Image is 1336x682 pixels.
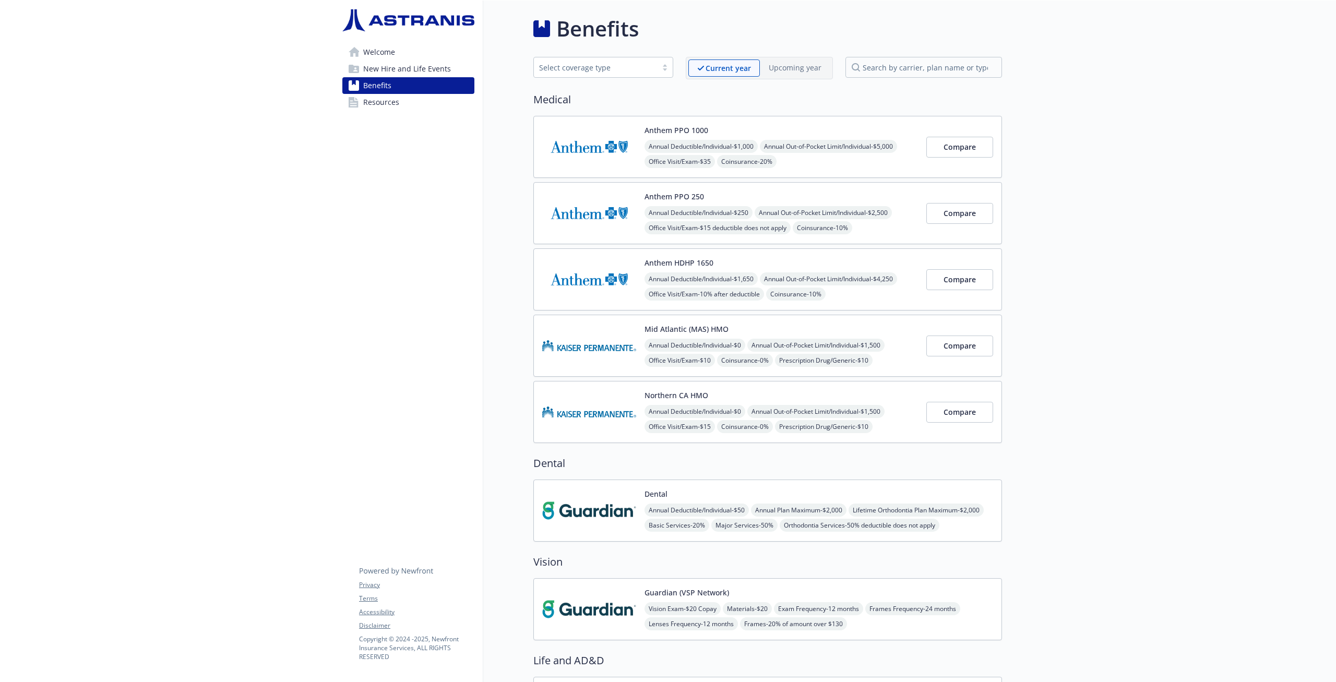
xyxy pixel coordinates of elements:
span: Vision Exam - $20 Copay [645,602,721,615]
button: Anthem PPO 1000 [645,125,708,136]
span: Office Visit/Exam - 10% after deductible [645,288,764,301]
span: Compare [944,341,976,351]
span: Annual Deductible/Individual - $250 [645,206,753,219]
a: Benefits [342,77,474,94]
span: Coinsurance - 20% [717,155,777,168]
button: Dental [645,488,667,499]
span: Annual Out-of-Pocket Limit/Individual - $4,250 [760,272,897,285]
span: Major Services - 50% [711,519,778,532]
a: Disclaimer [359,621,474,630]
span: Frames - 20% of amount over $130 [740,617,847,630]
span: Exam Frequency - 12 months [774,602,863,615]
span: Compare [944,208,976,218]
span: Annual Out-of-Pocket Limit/Individual - $1,500 [747,339,885,352]
span: Coinsurance - 10% [793,221,852,234]
span: Basic Services - 20% [645,519,709,532]
button: Compare [926,402,993,423]
a: Welcome [342,44,474,61]
a: Terms [359,594,474,603]
h2: Vision [533,554,1002,570]
span: Prescription Drug/Generic - $10 [775,420,873,433]
span: Office Visit/Exam - $15 deductible does not apply [645,221,791,234]
p: Upcoming year [769,62,821,73]
button: Anthem HDHP 1650 [645,257,713,268]
span: Coinsurance - 0% [717,420,773,433]
a: Accessibility [359,607,474,617]
button: Compare [926,269,993,290]
span: Coinsurance - 10% [766,288,826,301]
button: Compare [926,336,993,356]
span: Annual Deductible/Individual - $0 [645,405,745,418]
h1: Benefits [556,13,639,44]
span: New Hire and Life Events [363,61,451,77]
span: Compare [944,407,976,417]
span: Welcome [363,44,395,61]
span: Lifetime Orthodontia Plan Maximum - $2,000 [849,504,984,517]
button: Compare [926,203,993,224]
span: Office Visit/Exam - $35 [645,155,715,168]
span: Materials - $20 [723,602,772,615]
p: Current year [706,63,751,74]
p: Copyright © 2024 - 2025 , Newfront Insurance Services, ALL RIGHTS RESERVED [359,635,474,661]
a: Resources [342,94,474,111]
span: Compare [944,142,976,152]
span: Annual Deductible/Individual - $50 [645,504,749,517]
img: Kaiser Permanente Insurance Company carrier logo [542,390,636,434]
img: Anthem Blue Cross carrier logo [542,125,636,169]
input: search by carrier, plan name or type [845,57,1002,78]
h2: Life and AD&D [533,653,1002,668]
button: Anthem PPO 250 [645,191,704,202]
span: Coinsurance - 0% [717,354,773,367]
span: Annual Plan Maximum - $2,000 [751,504,846,517]
div: Select coverage type [539,62,652,73]
h2: Dental [533,456,1002,471]
span: Compare [944,274,976,284]
h2: Medical [533,92,1002,107]
a: Privacy [359,580,474,590]
button: Northern CA HMO [645,390,708,401]
span: Benefits [363,77,391,94]
span: Orthodontia Services - 50% deductible does not apply [780,519,939,532]
img: Anthem Blue Cross carrier logo [542,191,636,235]
img: Guardian carrier logo [542,488,636,533]
button: Guardian (VSP Network) [645,587,729,598]
img: Anthem Blue Cross carrier logo [542,257,636,302]
a: New Hire and Life Events [342,61,474,77]
span: Annual Deductible/Individual - $0 [645,339,745,352]
span: Annual Deductible/Individual - $1,650 [645,272,758,285]
span: Office Visit/Exam - $15 [645,420,715,433]
span: Annual Out-of-Pocket Limit/Individual - $2,500 [755,206,892,219]
span: Office Visit/Exam - $10 [645,354,715,367]
img: Kaiser Permanente Insurance Company carrier logo [542,324,636,368]
span: Frames Frequency - 24 months [865,602,960,615]
span: Annual Out-of-Pocket Limit/Individual - $1,500 [747,405,885,418]
span: Resources [363,94,399,111]
span: Annual Deductible/Individual - $1,000 [645,140,758,153]
span: Upcoming year [760,59,830,77]
span: Prescription Drug/Generic - $10 [775,354,873,367]
span: Lenses Frequency - 12 months [645,617,738,630]
button: Mid Atlantic (MAS) HMO [645,324,729,334]
img: Guardian carrier logo [542,587,636,631]
span: Annual Out-of-Pocket Limit/Individual - $5,000 [760,140,897,153]
button: Compare [926,137,993,158]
